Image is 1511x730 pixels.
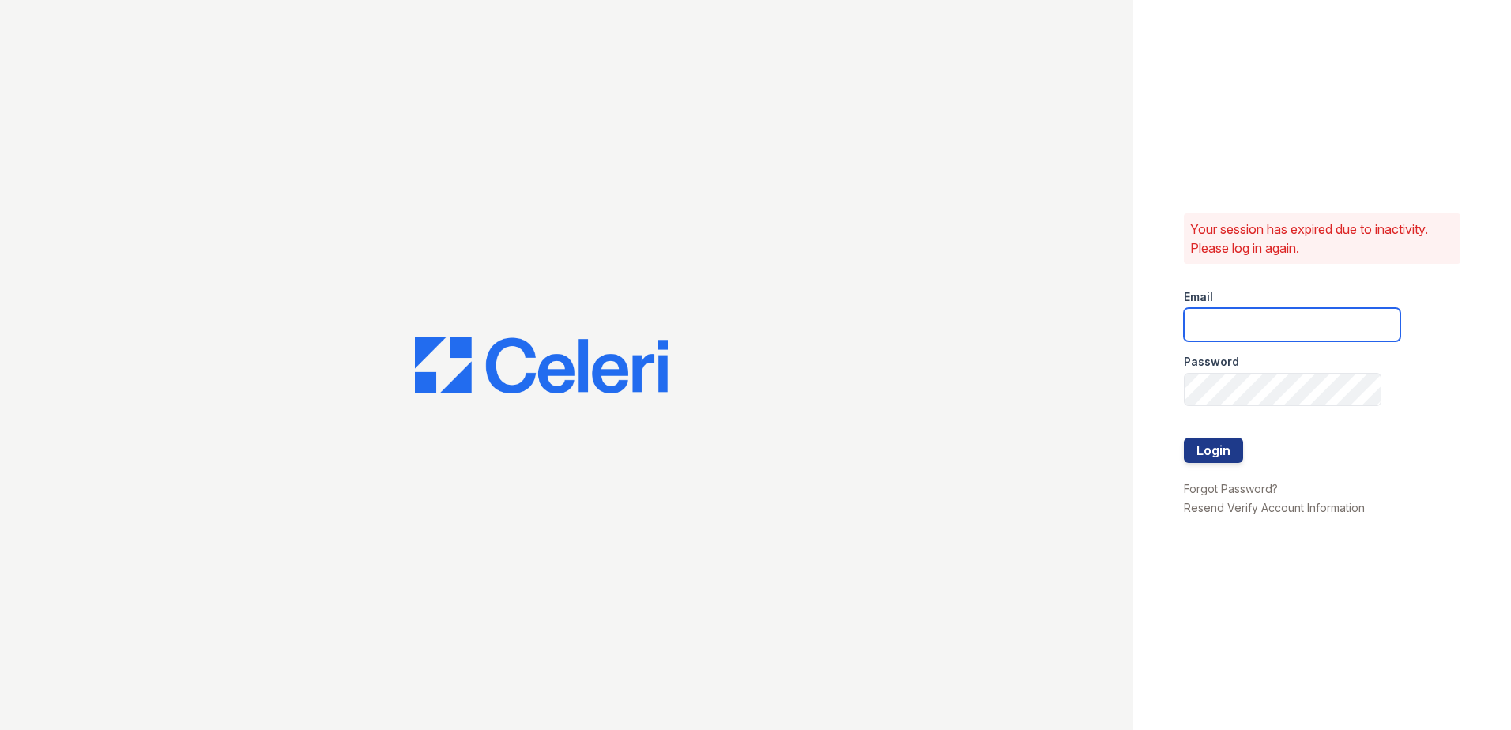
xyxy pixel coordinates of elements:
a: Resend Verify Account Information [1184,501,1365,514]
label: Email [1184,289,1213,305]
a: Forgot Password? [1184,482,1278,495]
label: Password [1184,354,1239,370]
img: CE_Logo_Blue-a8612792a0a2168367f1c8372b55b34899dd931a85d93a1a3d3e32e68fde9ad4.png [415,337,668,393]
p: Your session has expired due to inactivity. Please log in again. [1190,220,1454,258]
button: Login [1184,438,1243,463]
